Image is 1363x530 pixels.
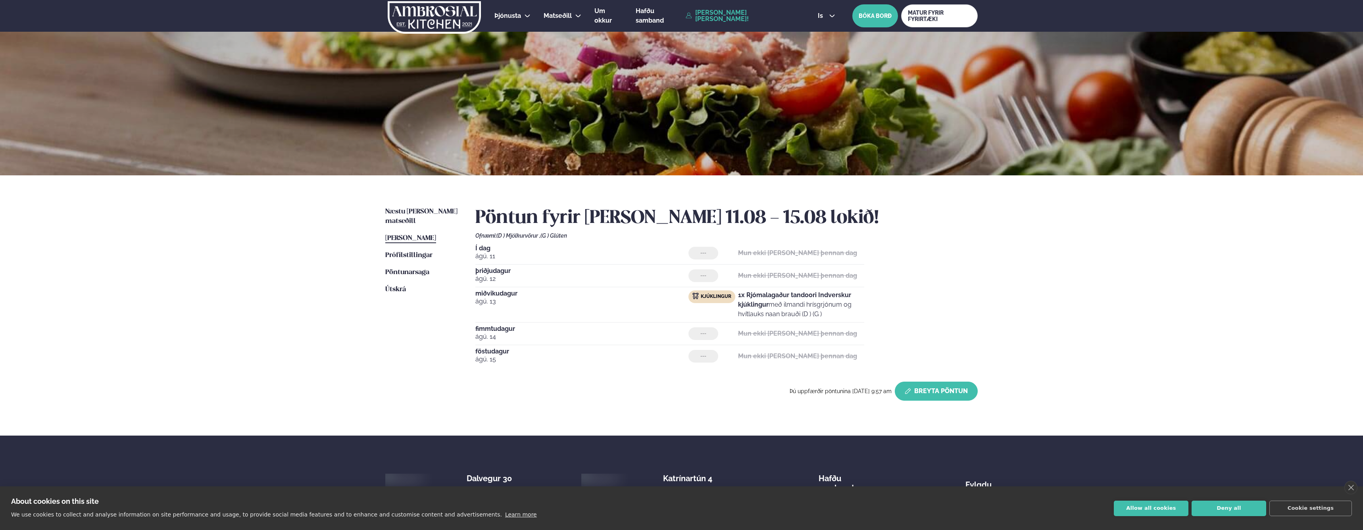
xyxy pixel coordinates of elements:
span: [PERSON_NAME] [385,235,436,242]
span: ágú. 12 [475,274,688,284]
button: is [811,13,841,19]
button: Cookie settings [1269,501,1352,516]
div: Dalvegur 30 [467,474,530,483]
span: --- [700,250,706,256]
span: is [818,13,825,19]
span: Þjónusta [494,12,521,19]
span: Um okkur [594,7,612,24]
span: ágú. 14 [475,332,688,342]
img: image alt [382,473,422,484]
span: Matseðill [544,12,572,19]
span: (D ) Mjólkurvörur , [496,232,540,239]
span: Næstu [PERSON_NAME] matseðill [385,208,458,225]
button: Deny all [1192,501,1266,516]
a: Pöntunarsaga [385,268,429,277]
span: fimmtudagur [475,326,688,332]
span: Hafðu samband [819,467,854,493]
div: Fylgdu okkur [965,474,992,499]
strong: Mun ekki [PERSON_NAME] þennan dag [738,249,857,257]
a: [PERSON_NAME] [PERSON_NAME]! [686,10,800,22]
img: chicken.svg [692,293,699,299]
div: Katrínartún 4 [663,474,726,483]
span: ágú. 11 [475,252,688,261]
p: með ilmandi hrísgrjónum og hvítlauks naan brauði (D ) (G ) [738,290,864,319]
span: þriðjudagur [475,268,688,274]
span: Útskrá [385,286,406,293]
strong: 1x Rjómalagaður tandoori Indverskur kjúklingur [738,291,851,308]
a: [PERSON_NAME] [385,234,436,243]
img: logo [387,1,482,34]
strong: Mun ekki [PERSON_NAME] þennan dag [738,352,857,360]
img: image alt [578,473,618,484]
h2: Pöntun fyrir [PERSON_NAME] 11.08 - 15.08 lokið! [475,207,978,229]
a: Þjónusta [494,11,521,21]
a: Næstu [PERSON_NAME] matseðill [385,207,459,226]
span: --- [700,353,706,359]
strong: Mun ekki [PERSON_NAME] þennan dag [738,272,857,279]
span: --- [700,273,706,279]
span: Þú uppfærðir pöntunina [DATE] 9:57 am [790,388,892,394]
span: föstudagur [475,348,688,355]
a: Prófílstillingar [385,251,433,260]
p: We use cookies to collect and analyse information on site performance and usage, to provide socia... [11,511,502,518]
button: Allow all cookies [1114,501,1188,516]
span: Kjúklingur [701,294,731,300]
a: Um okkur [594,6,623,25]
span: Pöntunarsaga [385,269,429,276]
button: BÓKA BORÐ [852,4,898,27]
span: ágú. 15 [475,355,688,364]
span: miðvikudagur [475,290,688,297]
a: Matseðill [544,11,572,21]
span: Prófílstillingar [385,252,433,259]
a: Learn more [505,511,537,518]
strong: Mun ekki [PERSON_NAME] þennan dag [738,330,857,337]
span: ágú. 13 [475,297,688,306]
span: Hafðu samband [636,7,664,24]
strong: About cookies on this site [11,497,99,505]
a: MATUR FYRIR FYRIRTÆKI [901,4,978,27]
div: Ofnæmi: [475,232,978,239]
a: Útskrá [385,285,406,294]
span: Í dag [475,245,688,252]
span: (G ) Glúten [540,232,567,239]
a: close [1344,481,1357,494]
a: Hafðu samband [636,6,682,25]
span: --- [700,330,706,337]
button: Breyta Pöntun [895,382,978,401]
